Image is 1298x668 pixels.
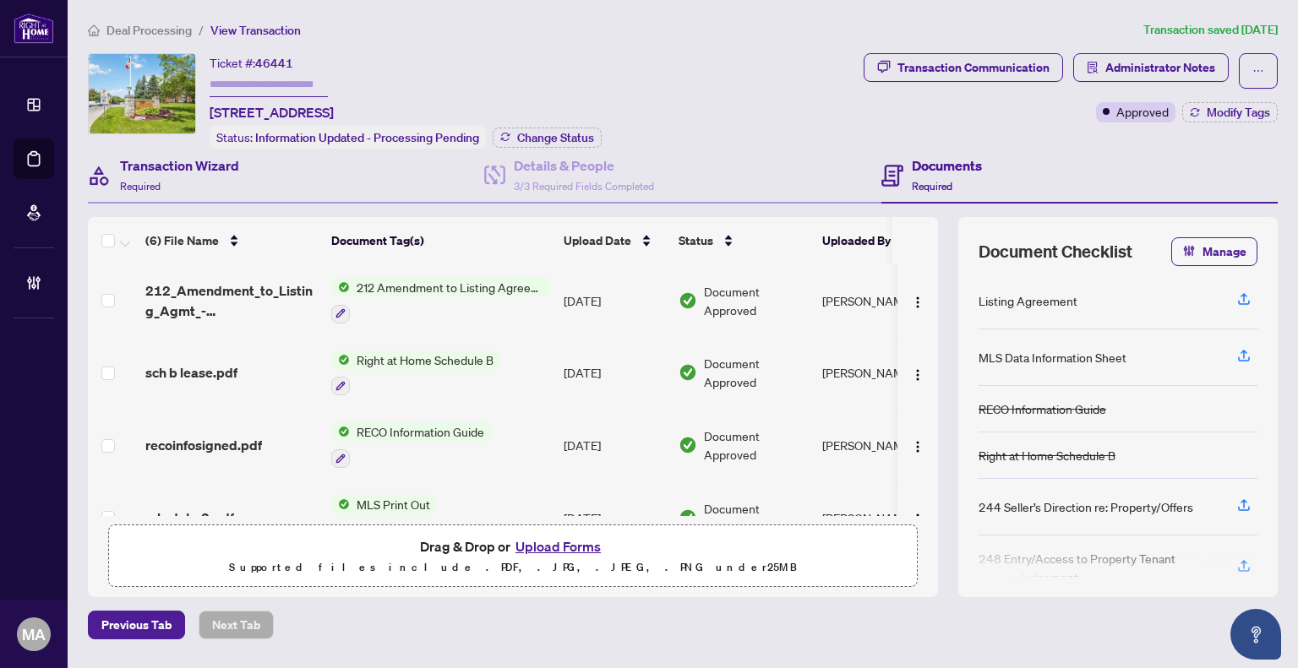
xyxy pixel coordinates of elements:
img: Document Status [679,291,697,310]
span: [STREET_ADDRESS] [210,102,334,122]
th: Upload Date [557,217,672,264]
p: Supported files include .PDF, .JPG, .JPEG, .PNG under 25 MB [119,557,907,578]
span: Manage [1203,238,1246,265]
img: Logo [911,368,924,382]
span: Document Checklist [979,240,1132,263]
div: Transaction Communication [897,54,1050,81]
span: Change Status [517,132,594,144]
td: [PERSON_NAME] [815,337,942,410]
img: Logo [911,513,924,526]
button: Transaction Communication [864,53,1063,82]
span: Required [912,180,952,193]
span: Document Approved [704,426,809,464]
img: logo [14,13,54,44]
span: 212 Amendment to Listing Agreement - Authority to Offer for Lease Price Change/Extension/Amendmen... [350,278,550,296]
span: 46441 [255,56,293,71]
li: / [199,20,204,40]
button: Status Icon212 Amendment to Listing Agreement - Authority to Offer for Lease Price Change/Extensi... [331,278,550,323]
button: Status IconRECO Information Guide [331,422,491,468]
th: Status [672,217,815,264]
span: Upload Date [564,231,631,250]
div: Right at Home Schedule B [979,446,1115,464]
button: Upload Forms [510,535,606,557]
img: IMG-E12315024_1.jpg [89,54,195,133]
img: Status Icon [331,422,350,441]
span: Right at Home Schedule B [350,350,500,369]
td: [PERSON_NAME] [815,481,942,554]
span: Required [120,180,161,193]
span: Deal Processing [106,23,192,38]
th: (6) File Name [139,217,324,264]
div: RECO Information Guide [979,399,1106,418]
td: [PERSON_NAME] [815,409,942,481]
span: sch b lease.pdf [145,362,237,383]
button: Status IconMLS Print Out [331,495,437,540]
span: Previous Tab [101,611,172,638]
span: Information Updated - Processing Pending [255,130,479,145]
span: RECO Information Guide [350,422,491,441]
span: Modify Tags [1207,106,1270,118]
td: [DATE] [557,337,672,410]
span: MLS Print Out [350,495,437,513]
th: Document Tag(s) [324,217,557,264]
img: Status Icon [331,278,350,296]
button: Previous Tab [88,611,185,639]
img: Status Icon [331,495,350,513]
span: (6) File Name [145,231,219,250]
button: Next Tab [199,611,274,639]
button: Logo [904,504,931,531]
img: Document Status [679,436,697,454]
span: Document Approved [704,282,809,319]
img: Status Icon [331,350,350,369]
span: View Transaction [210,23,301,38]
span: 3/3 Required Fields Completed [514,180,654,193]
button: Logo [904,432,931,459]
span: home [88,24,100,36]
td: [DATE] [557,409,672,481]
article: Transaction saved [DATE] [1143,20,1278,40]
span: Approved [1116,102,1169,121]
div: 244 Seller’s Direction re: Property/Offers [979,497,1193,516]
span: Administrator Notes [1105,54,1215,81]
span: Document Approved [704,354,809,391]
button: Open asap [1230,609,1281,660]
h4: Transaction Wizard [120,155,239,176]
h4: Details & People [514,155,654,176]
button: Modify Tags [1182,102,1278,122]
th: Uploaded By [815,217,942,264]
span: MA [22,622,46,646]
div: MLS Data Information Sheet [979,348,1126,367]
button: Administrator Notes [1073,53,1229,82]
span: recoinfosigned.pdf [145,435,262,455]
span: 212_Amendment_to_Listing_Agmt_-_Authority_to_Offer_for_Lease_-_Price_-_B_-_PropTx-[PERSON_NAME] 1... [145,280,318,321]
button: Logo [904,287,931,314]
span: solution [1087,62,1099,73]
img: Document Status [679,363,697,382]
td: [DATE] [557,481,672,554]
div: 248 Entry/Access to Property Tenant Acknowledgement [979,549,1217,586]
td: [DATE] [557,264,672,337]
img: Logo [911,296,924,309]
span: Status [679,231,713,250]
span: Document Approved [704,499,809,536]
img: Logo [911,440,924,453]
button: Logo [904,359,931,386]
button: Manage [1171,237,1257,266]
button: Status IconRight at Home Schedule B [331,350,500,396]
h4: Documents [912,155,982,176]
span: ellipsis [1252,65,1264,77]
div: Ticket #: [210,53,293,73]
img: Document Status [679,508,697,527]
div: Status: [210,126,486,149]
div: Listing Agreement [979,291,1077,310]
button: Change Status [493,128,602,148]
span: Drag & Drop orUpload FormsSupported files include .PDF, .JPG, .JPEG, .PNG under25MB [109,525,917,588]
span: Drag & Drop or [420,535,606,557]
td: [PERSON_NAME] [815,264,942,337]
span: mls data 2.pdf [145,508,234,528]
